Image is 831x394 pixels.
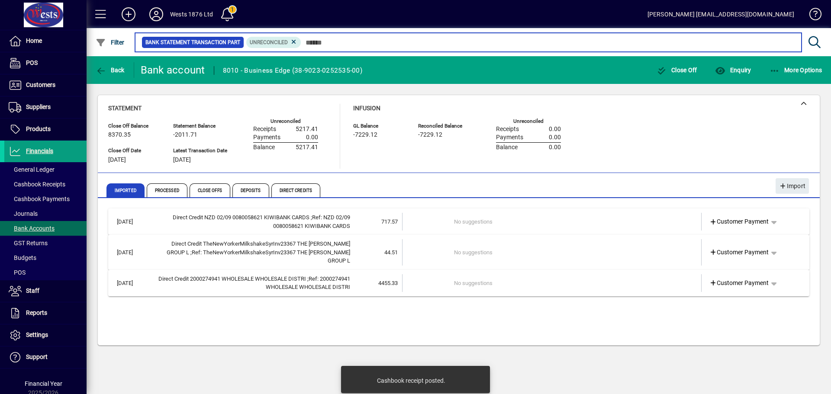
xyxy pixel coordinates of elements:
button: Filter [93,35,127,50]
span: Customers [26,81,55,88]
span: Cashbook Payments [9,195,70,202]
span: Receipts [253,126,276,133]
span: 5217.41 [296,144,318,151]
a: Suppliers [4,96,87,118]
a: General Ledger [4,162,87,177]
span: Customer Payment [709,279,769,288]
a: Settings [4,324,87,346]
span: Import [779,179,805,193]
span: 44.51 [384,249,398,256]
button: Enquiry [713,62,753,78]
span: POS [9,269,26,276]
span: Receipts [496,126,519,133]
a: POS [4,265,87,280]
span: Customer Payment [709,217,769,226]
span: Processed [147,183,187,197]
span: More Options [770,67,822,74]
div: Wests 1876 Ltd [170,7,213,21]
span: Unreconciled [250,39,288,45]
span: Bank Accounts [9,225,55,232]
span: Staff [26,287,39,294]
span: Enquiry [715,67,751,74]
span: Support [26,353,48,360]
span: Products [26,125,51,132]
span: POS [26,59,38,66]
a: Customer Payment [706,275,773,291]
span: Financials [26,147,53,154]
span: Imported [106,183,145,197]
a: Journals [4,206,87,221]
span: -2011.71 [173,131,197,138]
td: [DATE] [113,213,153,231]
span: Deposits [232,183,269,197]
span: Payments [253,134,280,141]
a: Knowledge Base [803,2,820,30]
span: Close Off [657,67,697,74]
span: Balance [253,144,275,151]
span: -7229.12 [353,131,377,138]
button: More Options [767,62,825,78]
span: [DATE] [173,157,191,163]
span: 0.00 [306,134,318,141]
span: Suppliers [26,103,51,110]
span: Budgets [9,254,36,261]
div: Direct Credit NZD 02/09 0080058621 KIWIBANK CARDS Ref: NZD 02/09 0080058621 KIWIBANK CARDS [153,213,350,230]
span: Home [26,37,42,44]
a: Budgets [4,250,87,265]
td: No suggestions [454,274,651,292]
div: Cashbook receipt posted. [377,376,445,385]
span: 0.00 [549,144,561,151]
div: 8010 - Business Edge (38-9023-0252535-00) [223,64,362,77]
mat-expansion-panel-header: [DATE]Direct Credit NZD 02/09 0080058621 KIWIBANK CARDS ;Ref: NZD 02/09 0080058621 KIWIBANK CARDS... [108,208,809,235]
span: Back [96,67,125,74]
a: Reports [4,302,87,324]
a: Cashbook Payments [4,192,87,206]
button: Back [93,62,127,78]
span: Close Off Date [108,148,160,154]
span: Direct Credits [271,183,320,197]
span: Reconciled Balance [418,123,470,129]
mat-chip: Reconciliation Status: Unreconciled [246,37,301,48]
span: General Ledger [9,166,55,173]
span: -7229.12 [418,131,442,138]
span: GL Balance [353,123,405,129]
span: Payments [496,134,523,141]
div: Direct Credit TheNewYorkerMilkshakeSyrInv23367 THE PEARLINE GROUP L Ref: TheNewYorkerMilkshakeSyr... [153,240,350,265]
span: [DATE] [108,157,126,163]
span: Cashbook Receipts [9,181,65,188]
a: Customer Payment [706,245,773,260]
span: 0.00 [549,126,561,133]
div: [PERSON_NAME] [EMAIL_ADDRESS][DOMAIN_NAME] [647,7,794,21]
span: 717.57 [381,218,398,225]
span: 5217.41 [296,126,318,133]
mat-expansion-panel-header: [DATE]Direct Credit TheNewYorkerMilkshakeSyrInv23367 THE [PERSON_NAME] GROUP L ;Ref: TheNewYorker... [108,235,809,270]
td: No suggestions [454,213,651,231]
span: Settings [26,331,48,338]
div: Bank account [141,63,205,77]
span: Close Off Balance [108,123,160,129]
td: [DATE] [113,239,153,266]
span: Reports [26,309,47,316]
a: Cashbook Receipts [4,177,87,192]
mat-expansion-panel-header: [DATE]Direct Credit 2000274941 WHOLESALE WHOLESALE DISTRI ;Ref: 2000274941 WHOLESALE WHOLESALE DI... [108,270,809,296]
span: Statement Balance [173,123,227,129]
button: Import [776,178,809,194]
span: Latest Transaction Date [173,148,227,154]
a: POS [4,52,87,74]
td: [DATE] [113,274,153,292]
app-page-header-button: Back [87,62,134,78]
a: Staff [4,280,87,302]
span: 0.00 [549,134,561,141]
a: Home [4,30,87,52]
span: Financial Year [25,380,62,387]
span: Customer Payment [709,248,769,257]
button: Add [115,6,142,22]
a: GST Returns [4,236,87,250]
label: Unreconciled [271,119,301,124]
td: No suggestions [454,239,651,266]
span: Journals [9,210,38,217]
a: Products [4,119,87,140]
span: GST Returns [9,240,48,247]
a: Bank Accounts [4,221,87,236]
span: 8370.35 [108,131,131,138]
